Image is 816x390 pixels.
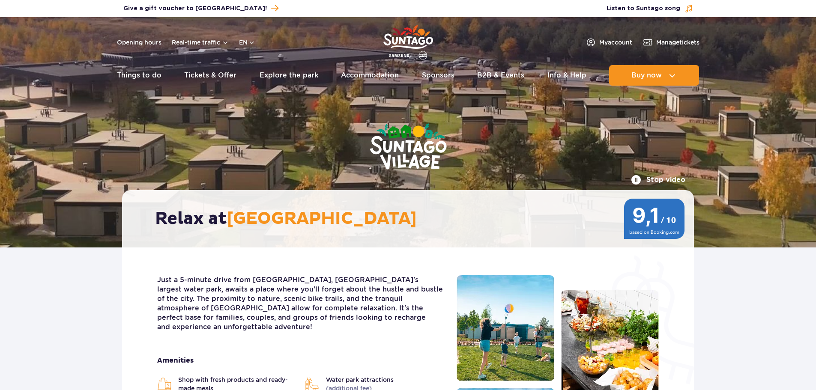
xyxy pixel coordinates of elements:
a: Tickets & Offer [184,65,236,86]
a: Explore the park [260,65,318,86]
button: en [239,38,255,47]
a: B2B & Events [477,65,524,86]
span: Buy now [631,71,662,79]
button: Buy now [609,65,699,86]
a: Opening hours [117,38,161,47]
a: Managetickets [643,37,699,48]
a: Info & Help [547,65,586,86]
button: Stop video [631,175,685,185]
button: Listen to Suntago song [607,4,693,13]
span: Manage tickets [656,38,699,47]
a: Things to do [117,65,161,86]
img: Suntago Village [335,90,481,205]
img: 9,1/10 wg ocen z Booking.com [623,199,685,239]
a: Sponsors [422,65,454,86]
a: Give a gift voucher to [GEOGRAPHIC_DATA]! [123,3,278,14]
button: Real-time traffic [172,39,229,46]
a: Myaccount [586,37,632,48]
span: Listen to Suntago song [607,4,680,13]
span: [GEOGRAPHIC_DATA] [227,208,417,229]
span: Give a gift voucher to [GEOGRAPHIC_DATA]! [123,4,267,13]
h2: Relax at [155,208,670,229]
span: My account [599,38,632,47]
strong: Amenities [157,356,444,365]
a: Park of Poland [383,21,433,61]
p: Just a 5-minute drive from [GEOGRAPHIC_DATA], [GEOGRAPHIC_DATA]'s largest water park, awaits a pl... [157,275,444,332]
a: Accommodation [341,65,399,86]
